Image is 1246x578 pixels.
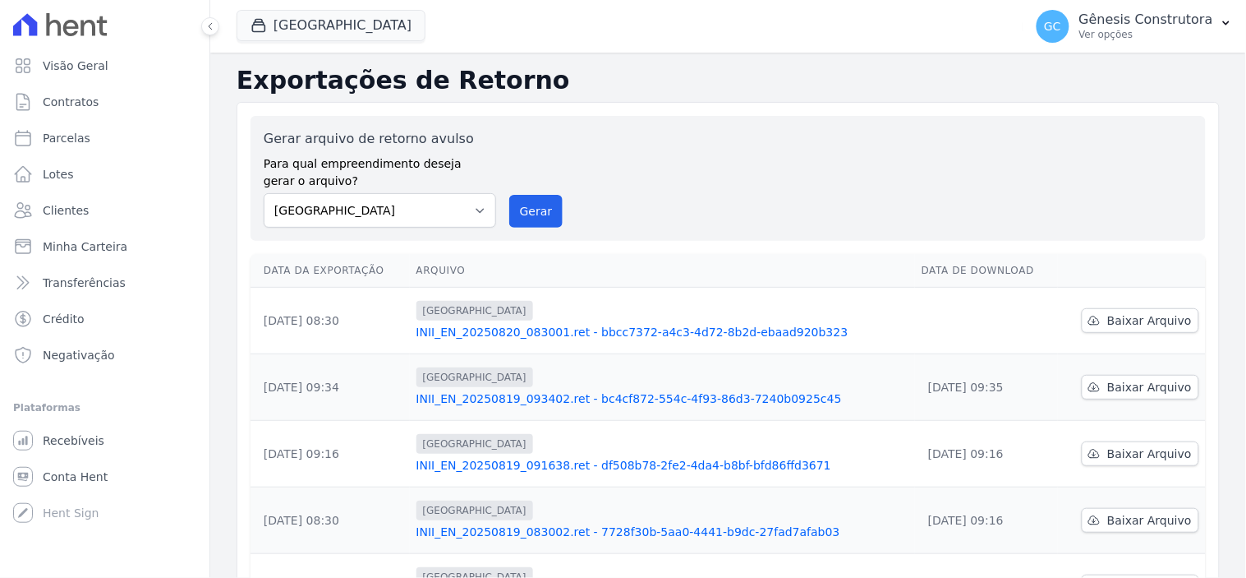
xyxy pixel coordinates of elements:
[43,58,108,74] span: Visão Geral
[7,158,203,191] a: Lotes
[1107,312,1192,329] span: Baixar Arquivo
[416,457,908,474] a: INII_EN_20250819_091638.ret - df508b78-2fe2-4da4-b8bf-bfd86ffd3671
[251,354,410,421] td: [DATE] 09:34
[1107,446,1192,462] span: Baixar Arquivo
[43,311,85,327] span: Crédito
[1082,508,1199,533] a: Baixar Arquivo
[1079,28,1213,41] p: Ver opções
[416,434,533,454] span: [GEOGRAPHIC_DATA]
[915,488,1058,554] td: [DATE] 09:16
[7,339,203,372] a: Negativação
[7,86,203,118] a: Contratos
[7,266,203,299] a: Transferências
[1107,379,1192,395] span: Baixar Arquivo
[43,275,126,291] span: Transferências
[1107,512,1192,529] span: Baixar Arquivo
[7,194,203,227] a: Clientes
[1023,3,1246,49] button: GC Gênesis Construtora Ver opções
[43,432,104,449] span: Recebíveis
[251,488,410,554] td: [DATE] 08:30
[416,368,533,387] span: [GEOGRAPHIC_DATA]
[43,469,108,485] span: Conta Hent
[43,94,99,110] span: Contratos
[416,501,533,520] span: [GEOGRAPHIC_DATA]
[7,303,203,335] a: Crédito
[7,49,203,82] a: Visão Geral
[1082,375,1199,400] a: Baixar Arquivo
[264,149,496,190] label: Para qual empreendimento deseja gerar o arquivo?
[1044,21,1061,32] span: GC
[1079,12,1213,28] p: Gênesis Construtora
[7,424,203,457] a: Recebíveis
[915,254,1058,288] th: Data de Download
[251,421,410,488] td: [DATE] 09:16
[43,166,74,183] span: Lotes
[43,202,89,219] span: Clientes
[410,254,915,288] th: Arquivo
[251,288,410,354] td: [DATE] 08:30
[43,238,127,255] span: Minha Carteira
[237,10,425,41] button: [GEOGRAPHIC_DATA]
[7,460,203,493] a: Conta Hent
[416,301,533,321] span: [GEOGRAPHIC_DATA]
[915,421,1058,488] td: [DATE] 09:16
[509,195,563,228] button: Gerar
[43,347,115,363] span: Negativação
[1082,308,1199,333] a: Baixar Arquivo
[7,122,203,155] a: Parcelas
[237,66,1220,95] h2: Exportações de Retorno
[416,324,908,340] a: INII_EN_20250820_083001.ret - bbcc7372-a4c3-4d72-8b2d-ebaad920b323
[13,398,196,418] div: Plataformas
[1082,442,1199,466] a: Baixar Arquivo
[416,524,908,540] a: INII_EN_20250819_083002.ret - 7728f30b-5aa0-4441-b9dc-27fad7afab03
[416,391,908,407] a: INII_EN_20250819_093402.ret - bc4cf872-554c-4f93-86d3-7240b0925c45
[7,230,203,263] a: Minha Carteira
[43,130,90,146] span: Parcelas
[251,254,410,288] th: Data da Exportação
[264,129,496,149] label: Gerar arquivo de retorno avulso
[915,354,1058,421] td: [DATE] 09:35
